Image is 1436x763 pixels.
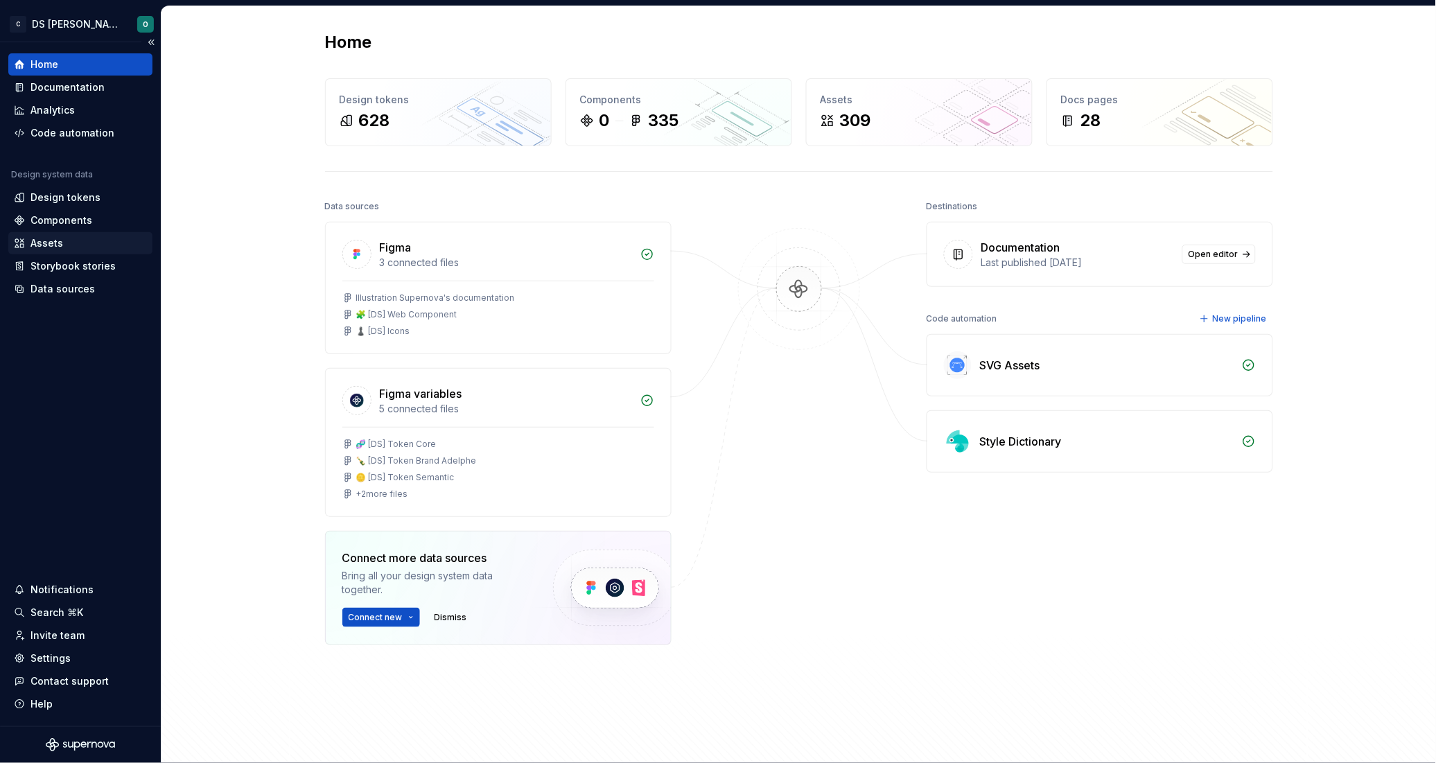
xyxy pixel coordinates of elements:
[1189,249,1238,260] span: Open editor
[356,472,455,483] div: 🪙 [DS] Token Semantic
[980,433,1062,450] div: Style Dictionary
[980,357,1040,374] div: SVG Assets
[649,109,679,132] div: 335
[325,78,552,146] a: Design tokens628
[1196,309,1273,328] button: New pipeline
[356,326,410,337] div: ♟️ [DS] Icons
[356,292,515,304] div: Illustration Supernova's documentation
[349,612,403,623] span: Connect new
[10,16,26,33] div: C
[8,278,152,300] a: Data sources
[30,213,92,227] div: Components
[325,197,380,216] div: Data sources
[8,670,152,692] button: Contact support
[599,109,610,132] div: 0
[380,239,412,256] div: Figma
[30,606,83,620] div: Search ⌘K
[981,239,1060,256] div: Documentation
[8,602,152,624] button: Search ⌘K
[3,9,158,39] button: CDS [PERSON_NAME]O
[342,569,529,597] div: Bring all your design system data together.
[356,309,457,320] div: 🧩 [DS] Web Component
[8,693,152,715] button: Help
[806,78,1033,146] a: Assets309
[356,455,477,466] div: 🍾 [DS] Token Brand Adelphe
[8,232,152,254] a: Assets
[8,53,152,76] a: Home
[30,674,109,688] div: Contact support
[8,186,152,209] a: Design tokens
[141,33,161,52] button: Collapse sidebar
[30,126,114,140] div: Code automation
[359,109,390,132] div: 628
[356,439,437,450] div: 🧬 [DS] Token Core
[11,169,93,180] div: Design system data
[342,608,420,627] button: Connect new
[325,31,372,53] h2: Home
[1182,245,1256,264] a: Open editor
[30,58,58,71] div: Home
[1080,109,1101,132] div: 28
[325,368,672,517] a: Figma variables5 connected files🧬 [DS] Token Core🍾 [DS] Token Brand Adelphe🪙 [DS] Token Semantic+...
[8,122,152,144] a: Code automation
[30,80,105,94] div: Documentation
[435,612,467,623] span: Dismiss
[380,385,462,402] div: Figma variables
[840,109,871,132] div: 309
[30,282,95,296] div: Data sources
[325,222,672,354] a: Figma3 connected filesIllustration Supernova's documentation🧩 [DS] Web Component♟️ [DS] Icons
[1061,93,1259,107] div: Docs pages
[46,738,115,752] svg: Supernova Logo
[30,697,53,711] div: Help
[428,608,473,627] button: Dismiss
[981,256,1174,270] div: Last published [DATE]
[342,550,529,566] div: Connect more data sources
[380,256,632,270] div: 3 connected files
[8,76,152,98] a: Documentation
[8,624,152,647] a: Invite team
[580,93,778,107] div: Components
[927,197,978,216] div: Destinations
[1213,313,1267,324] span: New pipeline
[32,17,121,31] div: DS [PERSON_NAME]
[8,255,152,277] a: Storybook stories
[8,99,152,121] a: Analytics
[821,93,1018,107] div: Assets
[30,583,94,597] div: Notifications
[30,629,85,642] div: Invite team
[340,93,537,107] div: Design tokens
[1047,78,1273,146] a: Docs pages28
[30,259,116,273] div: Storybook stories
[566,78,792,146] a: Components0335
[143,19,148,30] div: O
[927,309,997,328] div: Code automation
[356,489,408,500] div: + 2 more files
[380,402,632,416] div: 5 connected files
[30,191,100,204] div: Design tokens
[30,103,75,117] div: Analytics
[30,651,71,665] div: Settings
[30,236,63,250] div: Assets
[8,579,152,601] button: Notifications
[8,647,152,669] a: Settings
[8,209,152,231] a: Components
